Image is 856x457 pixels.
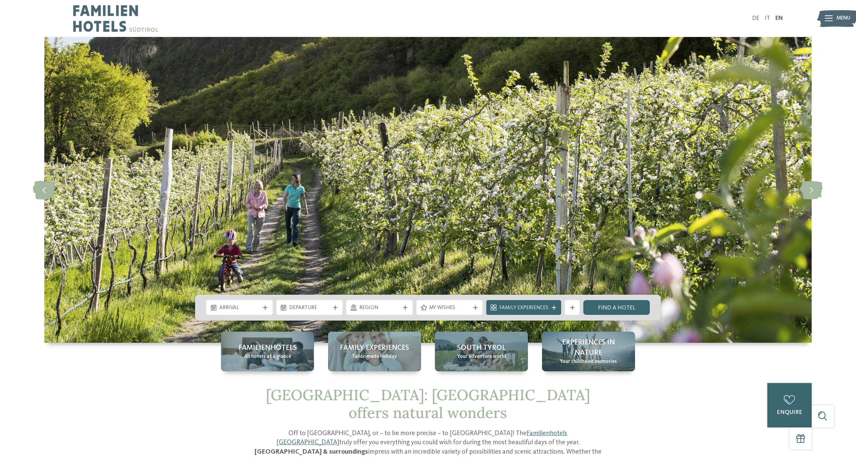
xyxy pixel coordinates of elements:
[767,383,812,427] a: enquire
[44,37,812,343] img: South Tyrol: Bolzano, its surroundings and highlights
[752,15,759,21] a: DE
[244,353,291,361] span: All hotels at a glance
[837,15,850,22] span: Menu
[289,304,330,312] span: Departure
[583,300,650,315] a: Find a hotel
[457,343,506,353] span: South Tyrol
[560,358,617,366] span: Your childhood memories
[777,410,802,415] span: enquire
[221,332,314,371] a: South Tyrol: Bolzano, its surroundings and highlights Familienhotels All hotels at a glance
[765,15,770,21] a: IT
[429,304,470,312] span: My wishes
[457,353,506,361] span: Your adventure world
[340,343,409,353] span: Family Experiences
[435,332,528,371] a: South Tyrol: Bolzano, its surroundings and highlights South Tyrol Your adventure world
[266,385,590,422] span: [GEOGRAPHIC_DATA]: [GEOGRAPHIC_DATA] offers natural wonders
[499,304,548,312] span: Family Experiences
[328,332,421,371] a: South Tyrol: Bolzano, its surroundings and highlights Family Experiences Tailor-made holiday
[238,343,297,353] span: Familienhotels
[255,449,368,455] strong: [GEOGRAPHIC_DATA] & surroundings
[352,353,397,361] span: Tailor-made holiday
[359,304,400,312] span: Region
[542,332,635,371] a: South Tyrol: Bolzano, its surroundings and highlights Experiences in nature Your childhood memories
[219,304,260,312] span: Arrival
[549,337,628,358] span: Experiences in nature
[775,15,783,21] a: EN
